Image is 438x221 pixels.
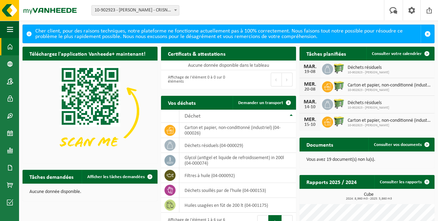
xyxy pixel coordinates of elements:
[23,170,80,183] h2: Tâches demandées
[303,105,317,110] div: 14-10
[333,80,345,92] img: WB-0660-HPE-GN-50
[300,138,340,151] h2: Documents
[333,116,345,127] img: WB-0660-HPE-GN-50
[348,65,389,71] span: Déchets résiduels
[164,72,225,87] div: Affichage de l'élément 0 à 0 sur 0 éléments
[306,157,428,162] p: Vous avez 19 document(s) non lu(s).
[303,99,317,105] div: MAR.
[368,138,434,151] a: Consulter vos documents
[348,118,431,123] span: Carton et papier, non-conditionné (industriel)
[374,175,434,189] a: Consulter les rapports
[348,71,389,75] span: 10-902923 - [PERSON_NAME]
[333,63,345,74] img: WB-0660-HPE-GN-50
[238,101,283,105] span: Demander un transport
[303,197,435,201] span: 2024: 8,960 m3 - 2025: 5,860 m3
[303,87,317,92] div: 20-08
[348,83,431,88] span: Carton et papier, non-conditionné (industriel)
[348,88,431,92] span: 10-902923 - [PERSON_NAME]
[333,98,345,110] img: WB-0660-HPE-GN-50
[185,113,200,119] span: Déchet
[300,175,364,188] h2: Rapports 2025 / 2024
[179,153,296,168] td: glycol (antigel et liquide de refroidissement) in 200l (04-000074)
[282,73,293,86] button: Next
[303,82,317,87] div: MER.
[91,5,179,16] span: 10-902923 - FAIRON JULIEN - CRISNÉE
[303,122,317,127] div: 15-10
[87,175,145,179] span: Afficher les tâches demandées
[82,170,157,184] a: Afficher les tâches demandées
[348,123,431,128] span: 10-902923 - [PERSON_NAME]
[161,96,203,109] h2: Vos déchets
[303,64,317,70] div: MAR.
[303,70,317,74] div: 19-08
[372,52,422,56] span: Consulter votre calendrier
[29,190,151,194] p: Aucune donnée disponible.
[161,47,232,60] h2: Certificats & attestations
[303,117,317,122] div: MER.
[300,47,353,60] h2: Tâches planifiées
[179,183,296,198] td: déchets souillés par de l'huile (04-000153)
[179,198,296,213] td: huiles usagées en fût de 200 lt (04-001175)
[179,138,296,153] td: déchets résiduels (04-000029)
[23,61,158,162] img: Download de VHEPlus App
[92,6,179,15] span: 10-902923 - FAIRON JULIEN - CRISNÉE
[271,73,282,86] button: Previous
[179,123,296,138] td: carton et papier, non-conditionné (industriel) (04-000026)
[35,25,421,43] div: Cher client, pour des raisons techniques, notre plateforme ne fonctionne actuellement pas à 100% ...
[179,168,296,183] td: filtres à huile (04-000092)
[366,47,434,61] a: Consulter votre calendrier
[161,61,296,70] td: Aucune donnée disponible dans le tableau
[303,192,435,201] h3: Cube
[23,47,152,60] h2: Téléchargez l'application Vanheede+ maintenant!
[374,142,422,147] span: Consulter vos documents
[348,106,389,110] span: 10-902923 - [PERSON_NAME]
[348,100,389,106] span: Déchets résiduels
[233,96,295,110] a: Demander un transport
